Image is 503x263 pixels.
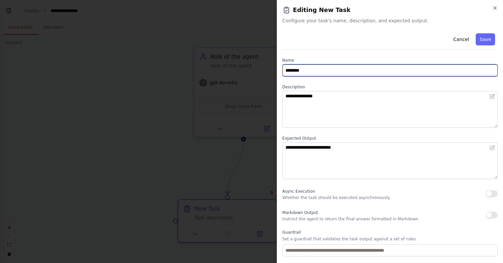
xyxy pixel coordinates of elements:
span: Configure your task's name, description, and expected output. [282,17,498,24]
label: Description [282,84,498,90]
label: Expected Output [282,136,498,141]
p: Set a guardrail that validates the task output against a set of rules. [282,236,498,242]
button: Save [476,33,495,45]
span: Async Execution [282,189,315,194]
button: Cancel [449,33,473,45]
p: Whether the task should be executed asynchronously. [282,195,391,200]
label: Guardrail [282,230,498,235]
button: Open in editor [488,92,496,100]
p: Instruct the agent to return the final answer formatted in Markdown [282,216,419,222]
button: Open in editor [488,144,496,152]
span: Markdown Output [282,210,318,215]
label: Name [282,58,498,63]
h2: Editing New Task [282,5,498,15]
